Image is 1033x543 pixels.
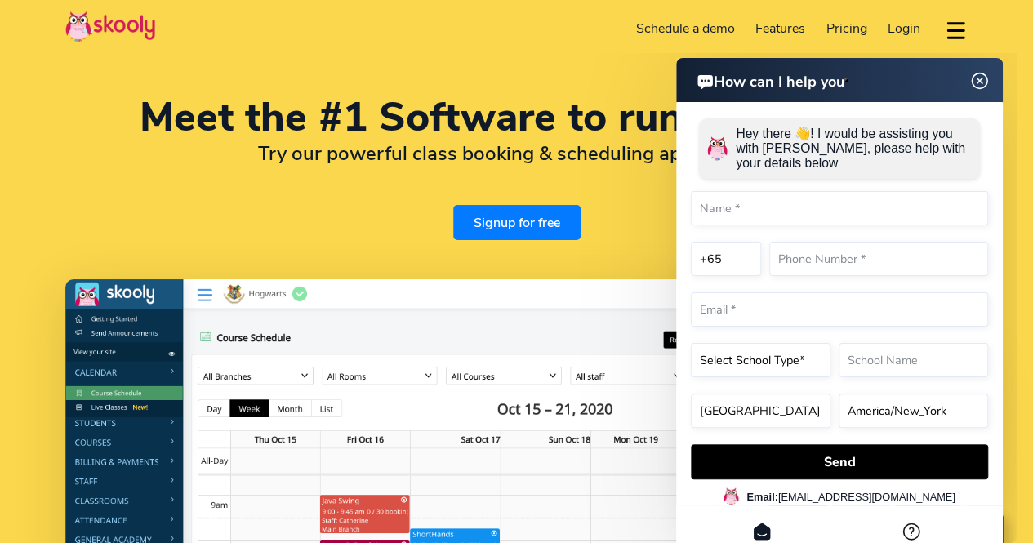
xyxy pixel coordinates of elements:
[888,20,920,38] span: Login
[826,20,867,38] span: Pricing
[65,11,155,42] img: Skooly
[944,11,968,49] button: dropdown menu
[65,141,968,166] h2: Try our powerful class booking & scheduling app for FREE
[745,16,816,42] a: Features
[877,16,931,42] a: Login
[816,16,878,42] a: Pricing
[546,53,1017,543] iframe: To enrich screen reader interactions, please activate Accessibility in Grammarly extension settings
[626,16,746,42] a: Schedule a demo
[65,98,968,137] h1: Meet the #1 Software to run academies
[453,205,581,240] a: Signup for free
